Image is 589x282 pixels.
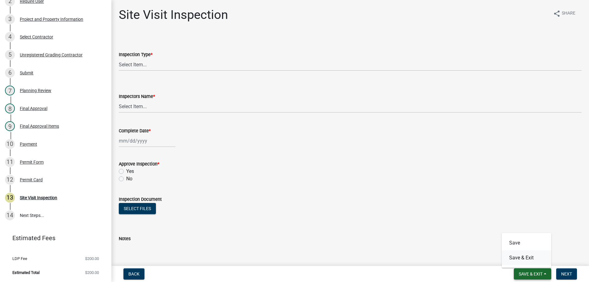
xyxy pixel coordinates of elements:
span: $200.00 [85,257,99,261]
div: 11 [5,157,15,167]
button: Select files [119,203,156,214]
div: Project and Property Information [20,17,83,21]
i: share [553,10,561,17]
div: Unregistered Grading Contractor [20,53,83,57]
div: 14 [5,210,15,220]
div: Final Approval [20,106,47,111]
a: Estimated Fees [5,232,101,244]
label: Inspectors Name [119,95,155,99]
label: Notes [119,237,131,241]
div: Final Approval Items [20,124,59,128]
span: Estimated Total [12,271,40,275]
div: 4 [5,32,15,42]
span: Save & Exit [519,271,543,276]
span: Back [128,271,140,276]
div: 5 [5,50,15,60]
div: Permit Card [20,178,43,182]
span: Share [562,10,575,17]
span: $200.00 [85,271,99,275]
button: Next [556,268,577,280]
h1: Site Visit Inspection [119,7,228,22]
div: Payment [20,142,37,146]
button: Save & Exit [502,250,551,265]
label: Complete Date [119,129,151,133]
span: Next [561,271,572,276]
div: Select Contractor [20,35,53,39]
label: Yes [126,168,134,175]
div: 12 [5,175,15,185]
div: 10 [5,139,15,149]
label: Inspection Type [119,53,153,57]
label: Approve Inspection [119,162,159,166]
label: Inspection Document [119,197,162,202]
button: Save [502,236,551,250]
label: No [126,175,132,183]
div: Planning Review [20,88,51,93]
div: Permit Form [20,160,44,164]
input: mm/dd/yyyy [119,134,175,147]
button: shareShare [548,7,580,20]
div: 13 [5,193,15,203]
div: 9 [5,121,15,131]
button: Back [123,268,144,280]
div: Submit [20,71,33,75]
span: LDP Fee [12,257,27,261]
div: 3 [5,14,15,24]
div: 8 [5,104,15,113]
div: Save & Exit [502,233,551,268]
button: Save & Exit [514,268,551,280]
div: 6 [5,68,15,78]
div: 7 [5,86,15,95]
div: Site Visit Inspection [20,196,57,200]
